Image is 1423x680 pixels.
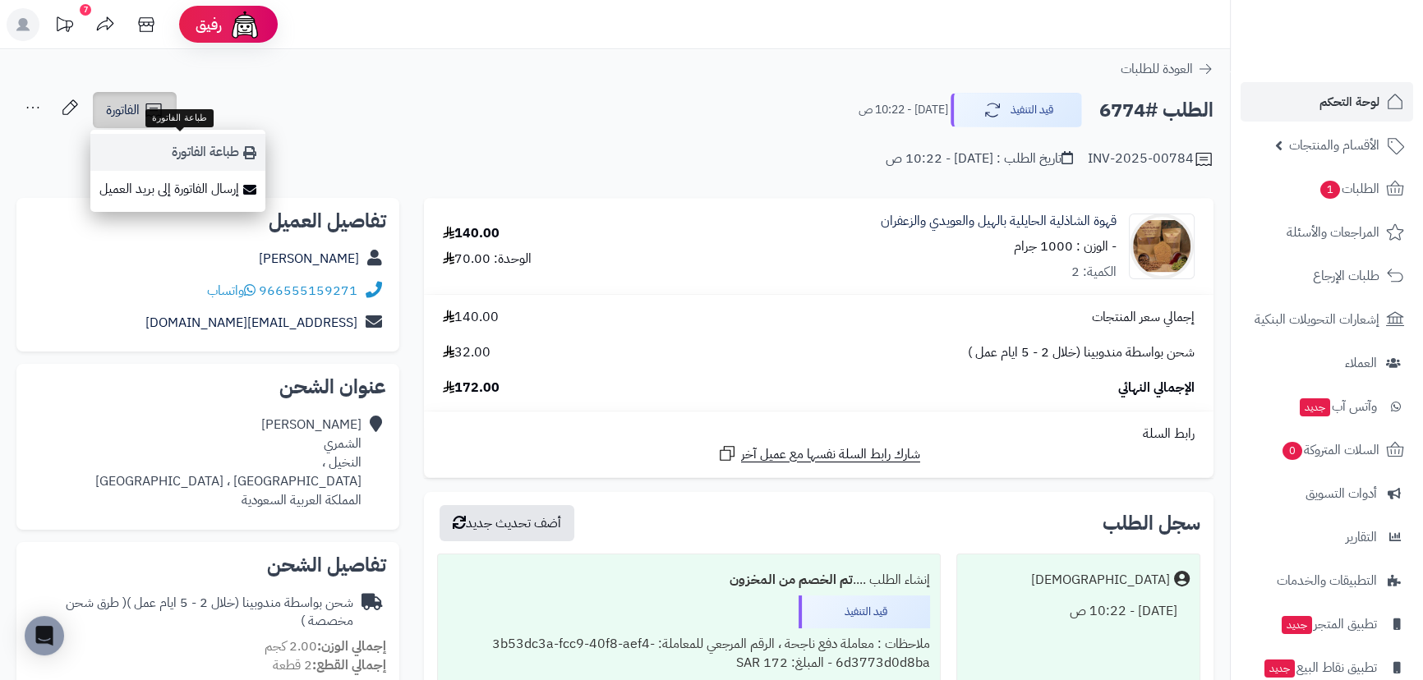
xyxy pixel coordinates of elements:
[1241,256,1413,296] a: طلبات الإرجاع
[207,281,256,301] a: واتساب
[859,102,948,118] small: [DATE] - 10:22 ص
[1298,395,1377,418] span: وآتس آب
[443,308,499,327] span: 140.00
[951,93,1082,127] button: قيد التنفيذ
[1014,237,1117,256] small: - الوزن : 1000 جرام
[106,100,140,120] span: الفاتورة
[730,570,853,590] b: تم الخصم من المخزون
[196,15,222,34] span: رفيق
[1241,387,1413,426] a: وآتس آبجديد
[25,616,64,655] div: Open Intercom Messenger
[1241,343,1413,383] a: العملاء
[1346,526,1377,549] span: التقارير
[1241,300,1413,339] a: إشعارات التحويلات البنكية
[443,379,500,397] span: 172.00
[440,505,574,541] button: أضف تحديث جديد
[448,564,930,596] div: إنشاء الطلب ....
[259,281,357,301] a: 966555159271
[1241,82,1413,122] a: لوحة التحكم
[1118,379,1195,397] span: الإجمالي النهائي
[317,636,386,656] strong: إجمالي الوزن:
[968,343,1195,362] span: شحن بواسطة مندوبينا (خلال 2 - 5 ايام عمل )
[1241,474,1413,513] a: أدوات التسويق
[145,313,357,333] a: [EMAIL_ADDRESS][DOMAIN_NAME]
[967,595,1190,627] div: [DATE] - 10:22 ص
[1241,169,1413,209] a: الطلبات1
[881,212,1117,231] a: قهوة الشاذلية الحايلية بالهيل والعويدي والزعفران
[1099,94,1213,127] h2: الطلب #6774
[443,343,490,362] span: 32.00
[1289,134,1379,157] span: الأقسام والمنتجات
[431,425,1207,443] div: رابط السلة
[443,224,500,243] div: 140.00
[1121,59,1213,79] a: العودة للطلبات
[1277,569,1377,592] span: التطبيقات والخدمات
[1319,90,1379,113] span: لوحة التحكم
[145,109,213,127] div: طباعة الفاتورة
[1088,149,1213,169] div: INV-2025-00784
[1130,214,1194,279] img: 1704009880-WhatsApp%20Image%202023-12-31%20at%209.42.12%20AM%20(1)-90x90.jpeg
[1092,308,1195,327] span: إجمالي سعر المنتجات
[1287,221,1379,244] span: المراجعات والأسئلة
[1241,430,1413,470] a: السلات المتروكة0
[66,593,353,632] span: ( طرق شحن مخصصة )
[93,92,177,128] a: الفاتورة
[30,555,386,575] h2: تفاصيل الشحن
[1031,571,1170,590] div: [DEMOGRAPHIC_DATA]
[1241,604,1413,644] a: تطبيق المتجرجديد
[90,171,265,208] a: إرسال الفاتورة إلى بريد العميل
[1103,513,1200,533] h3: سجل الطلب
[443,250,532,269] div: الوحدة: 70.00
[228,8,261,41] img: ai-face.png
[1280,613,1377,636] span: تطبيق المتجر
[1241,213,1413,252] a: المراجعات والأسئلة
[1283,442,1302,460] span: 0
[1300,398,1330,416] span: جديد
[1313,264,1379,287] span: طلبات الإرجاع
[90,134,265,171] a: طباعة الفاتورة
[448,628,930,679] div: ملاحظات : معاملة دفع ناجحة ، الرقم المرجعي للمعاملة: 3b53dc3a-fcc9-40f8-aef4-6d3773d0d8ba - المبل...
[30,377,386,397] h2: عنوان الشحن
[259,249,359,269] a: [PERSON_NAME]
[1320,181,1340,199] span: 1
[30,211,386,231] h2: تفاصيل العميل
[1345,351,1377,374] span: العملاء
[1306,482,1377,505] span: أدوات التسويق
[1263,656,1377,679] span: تطبيق نقاط البيع
[95,416,362,509] div: [PERSON_NAME] الشمري النخيل ، [GEOGRAPHIC_DATA] ، [GEOGRAPHIC_DATA] المملكة العربية السعودية
[1241,561,1413,600] a: التطبيقات والخدمات
[265,636,386,656] small: 2.00 كجم
[1241,517,1413,557] a: التقارير
[312,655,386,675] strong: إجمالي القطع:
[741,445,920,464] span: شارك رابط السلة نفسها مع عميل آخر
[799,595,930,628] div: قيد التنفيذ
[1071,263,1117,282] div: الكمية: 2
[1255,308,1379,331] span: إشعارات التحويلات البنكية
[1282,616,1312,634] span: جديد
[886,149,1073,168] div: تاريخ الطلب : [DATE] - 10:22 ص
[1121,59,1193,79] span: العودة للطلبات
[1281,439,1379,462] span: السلات المتروكة
[273,655,386,675] small: 2 قطعة
[1264,659,1295,678] span: جديد
[80,4,91,16] div: 7
[44,8,85,45] a: تحديثات المنصة
[717,443,920,464] a: شارك رابط السلة نفسها مع عميل آخر
[1319,177,1379,200] span: الطلبات
[30,594,353,632] div: شحن بواسطة مندوبينا (خلال 2 - 5 ايام عمل )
